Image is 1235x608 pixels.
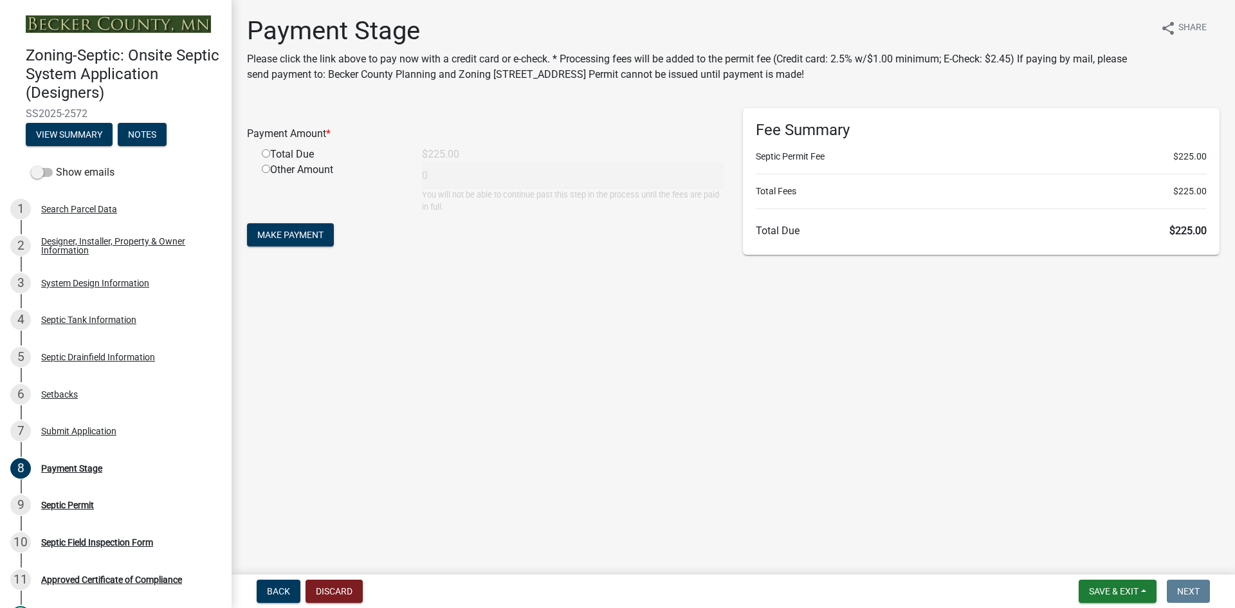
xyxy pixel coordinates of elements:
div: System Design Information [41,279,149,288]
div: Septic Tank Information [41,315,136,324]
div: Septic Drainfield Information [41,353,155,362]
img: Becker County, Minnesota [26,15,211,33]
div: 8 [10,458,31,479]
li: Total Fees [756,185,1207,198]
span: $225.00 [1169,225,1207,237]
h6: Total Due [756,225,1207,237]
div: 10 [10,532,31,553]
button: View Summary [26,123,113,146]
div: 11 [10,569,31,590]
div: 5 [10,347,31,367]
h4: Zoning-Septic: Onsite Septic System Application (Designers) [26,46,221,102]
span: Share [1178,21,1207,36]
button: Next [1167,580,1210,603]
div: 9 [10,495,31,515]
button: shareShare [1150,15,1217,41]
span: $225.00 [1173,150,1207,163]
button: Discard [306,580,363,603]
div: Septic Permit [41,501,94,510]
button: Save & Exit [1079,580,1157,603]
div: Submit Application [41,427,116,436]
li: Septic Permit Fee [756,150,1207,163]
div: Total Due [252,147,412,162]
div: 3 [10,273,31,293]
span: SS2025-2572 [26,107,206,120]
h6: Fee Summary [756,121,1207,140]
div: 6 [10,384,31,405]
span: Back [267,586,290,596]
span: $225.00 [1173,185,1207,198]
div: 1 [10,199,31,219]
div: Approved Certificate of Compliance [41,575,182,584]
span: Make Payment [257,230,324,240]
span: Save & Exit [1089,586,1139,596]
label: Show emails [31,165,114,180]
i: share [1160,21,1176,36]
div: Payment Stage [41,464,102,473]
div: Designer, Installer, Property & Owner Information [41,237,211,255]
div: Other Amount [252,162,412,213]
div: Septic Field Inspection Form [41,538,153,547]
h1: Payment Stage [247,15,1150,46]
span: Next [1177,586,1200,596]
div: Setbacks [41,390,78,399]
button: Notes [118,123,167,146]
div: 2 [10,235,31,256]
wm-modal-confirm: Summary [26,130,113,140]
div: Search Parcel Data [41,205,117,214]
button: Make Payment [247,223,334,246]
wm-modal-confirm: Notes [118,130,167,140]
div: 4 [10,309,31,330]
button: Back [257,580,300,603]
p: Please click the link above to pay now with a credit card or e-check. * Processing fees will be a... [247,51,1150,82]
div: 7 [10,421,31,441]
div: Payment Amount [237,126,733,142]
